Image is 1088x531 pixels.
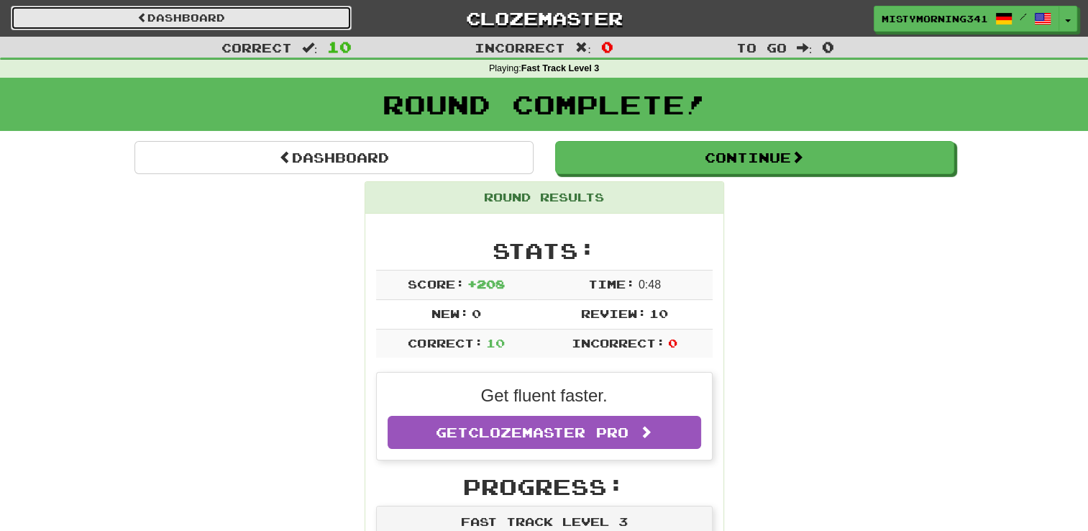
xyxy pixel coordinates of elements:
span: / [1020,12,1027,22]
span: MistyMorning3416 [882,12,988,25]
a: GetClozemaster Pro [388,416,701,449]
div: Round Results [365,182,723,214]
span: Time: [588,277,635,291]
span: : [302,42,318,54]
span: 10 [649,307,668,320]
a: Clozemaster [373,6,714,31]
span: Correct [221,40,292,55]
span: Score: [408,277,464,291]
h1: Round Complete! [5,90,1083,119]
span: 0 [472,307,481,320]
span: Clozemaster Pro [468,425,628,440]
span: Review: [581,307,646,320]
span: 10 [327,38,352,55]
span: 0 [668,336,677,350]
span: To go [736,40,787,55]
a: MistyMorning3416 / [874,6,1059,32]
a: Dashboard [11,6,352,30]
span: Incorrect: [572,336,665,350]
strong: Fast Track Level 3 [521,63,600,73]
span: 0 : 48 [639,278,661,291]
span: New: [431,307,469,320]
span: : [797,42,813,54]
a: Dashboard [134,141,534,174]
span: Incorrect [475,40,565,55]
span: 0 [822,38,834,55]
span: 10 [486,336,505,350]
span: 0 [601,38,613,55]
p: Get fluent faster. [388,383,701,408]
span: + 208 [467,277,505,291]
span: : [575,42,591,54]
button: Continue [555,141,954,174]
span: Correct: [408,336,483,350]
h2: Stats: [376,239,713,263]
h2: Progress: [376,475,713,499]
